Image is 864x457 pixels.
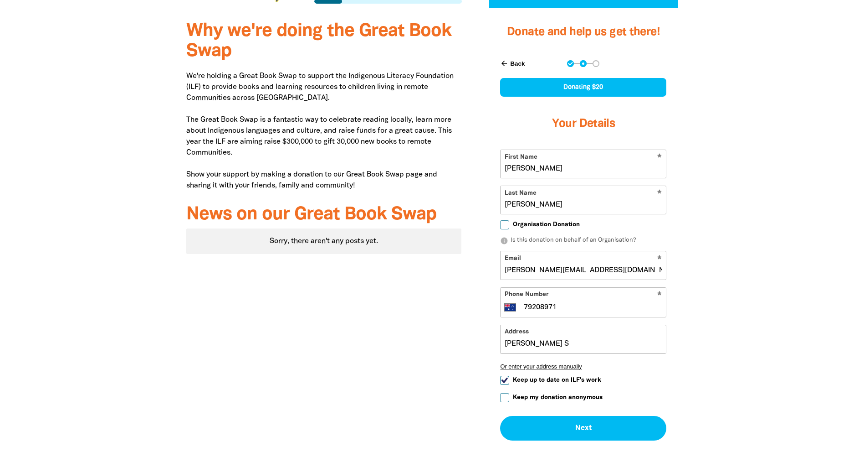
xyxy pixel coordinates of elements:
[186,23,451,60] span: Why we're doing the Great Book Swap
[500,236,666,245] p: Is this donation on behalf of an Organisation?
[500,59,508,68] i: arrow_back
[186,228,462,254] div: Paginated content
[500,416,666,441] button: Next
[186,228,462,254] div: Sorry, there aren't any posts yet.
[513,220,580,229] span: Organisation Donation
[513,376,601,384] span: Keep up to date on ILF's work
[593,60,599,67] button: Navigate to step 3 of 3 to enter your payment details
[507,27,660,37] span: Donate and help us get there!
[500,106,666,142] h3: Your Details
[186,71,462,191] p: We're holding a Great Book Swap to support the Indigenous Literacy Foundation (ILF) to provide bo...
[500,376,509,385] input: Keep up to date on ILF's work
[186,205,462,225] h3: News on our Great Book Swap
[500,78,666,97] div: Donating $20
[496,56,528,71] button: Back
[500,237,508,245] i: info
[580,60,587,67] button: Navigate to step 2 of 3 to enter your details
[513,393,603,402] span: Keep my donation anonymous
[500,220,509,229] input: Organisation Donation
[567,60,574,67] button: Navigate to step 1 of 3 to enter your donation amount
[500,393,509,402] input: Keep my donation anonymous
[500,363,666,370] button: Or enter your address manually
[657,291,662,300] i: Required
